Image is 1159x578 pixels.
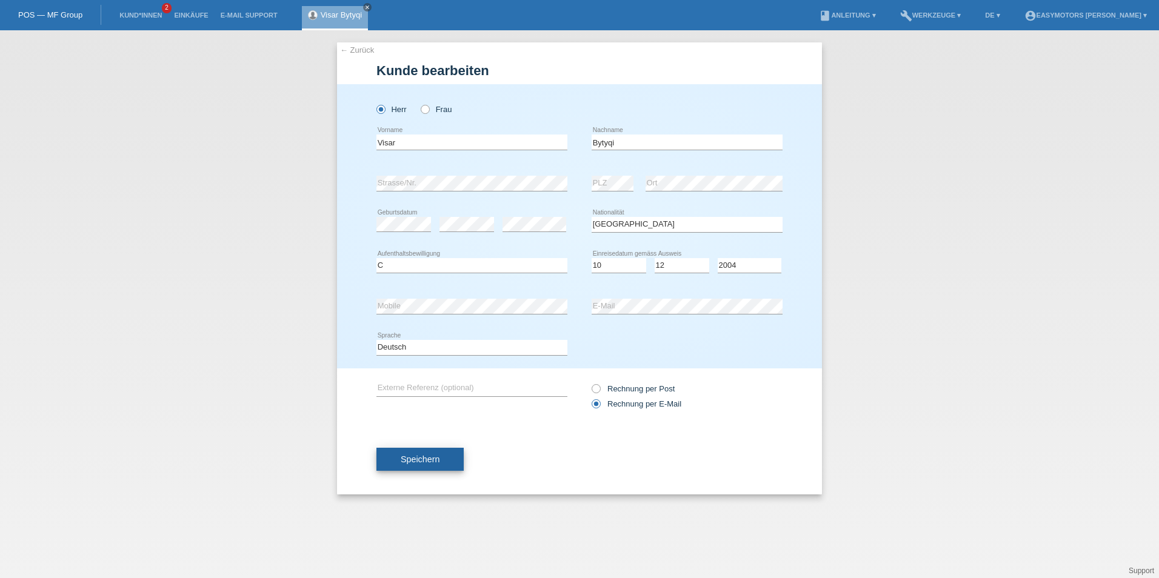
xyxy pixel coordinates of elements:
input: Frau [421,105,429,113]
a: bookAnleitung ▾ [813,12,881,19]
input: Rechnung per E-Mail [592,399,600,414]
i: close [364,4,370,10]
label: Frau [421,105,452,114]
input: Herr [376,105,384,113]
a: ← Zurück [340,45,374,55]
label: Herr [376,105,407,114]
a: Visar Bytyqi [321,10,362,19]
a: E-Mail Support [215,12,284,19]
span: Speichern [401,454,439,464]
button: Speichern [376,448,464,471]
a: account_circleEasymotors [PERSON_NAME] ▾ [1018,12,1153,19]
label: Rechnung per Post [592,384,675,393]
h1: Kunde bearbeiten [376,63,783,78]
a: Einkäufe [168,12,214,19]
a: Kund*innen [113,12,168,19]
label: Rechnung per E-Mail [592,399,681,408]
a: POS — MF Group [18,10,82,19]
input: Rechnung per Post [592,384,600,399]
i: build [900,10,912,22]
i: book [819,10,831,22]
a: close [363,3,372,12]
a: Support [1129,566,1154,575]
a: DE ▾ [979,12,1006,19]
a: buildWerkzeuge ▾ [894,12,967,19]
i: account_circle [1024,10,1037,22]
span: 2 [162,3,172,13]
